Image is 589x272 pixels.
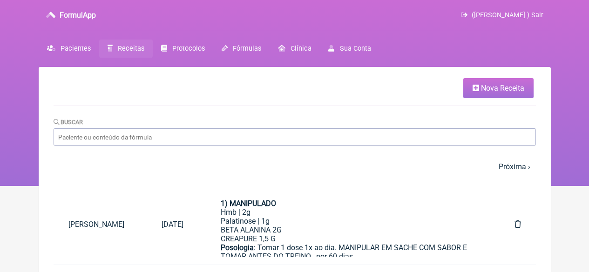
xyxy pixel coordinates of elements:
a: Pacientes [39,40,99,58]
div: BETA ALANINA 2G CREAPURE 1,5 G [221,226,477,243]
span: Protocolos [172,45,205,53]
a: 1) MANIPULADOHmb | 2gPalatinose | 1gBETA ALANINA 2GCREAPURE 1,5 GPosologia: Tomar 1 dose 1x ao di... [206,192,492,257]
strong: 1) MANIPULADO [221,199,276,208]
div: Palatinose | 1g [221,217,477,226]
a: ([PERSON_NAME] ) Sair [461,11,543,19]
a: Fórmulas [213,40,270,58]
a: Sua Conta [320,40,379,58]
span: Clínica [291,45,311,53]
a: Receitas [99,40,153,58]
a: [PERSON_NAME] [54,212,147,236]
a: Protocolos [153,40,213,58]
span: Nova Receita [481,84,524,93]
a: [DATE] [147,212,198,236]
input: Paciente ou conteúdo da fórmula [54,128,536,146]
a: Próxima › [499,162,530,171]
a: Clínica [270,40,320,58]
a: Nova Receita [463,78,534,98]
span: Receitas [118,45,144,53]
div: Hmb | 2g [221,208,477,217]
nav: pager [54,157,536,177]
h3: FormulApp [60,11,96,20]
span: ([PERSON_NAME] ) Sair [472,11,543,19]
span: Pacientes [61,45,91,53]
label: Buscar [54,119,83,126]
strong: Posologia [221,243,254,252]
div: : Tomar 1 dose 1x ao dia. MANIPULAR EM SACHE COM SABOR E TOMAR ANTES DO TREINO. por 60 dias. [221,243,477,270]
span: Sua Conta [340,45,371,53]
span: Fórmulas [233,45,261,53]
